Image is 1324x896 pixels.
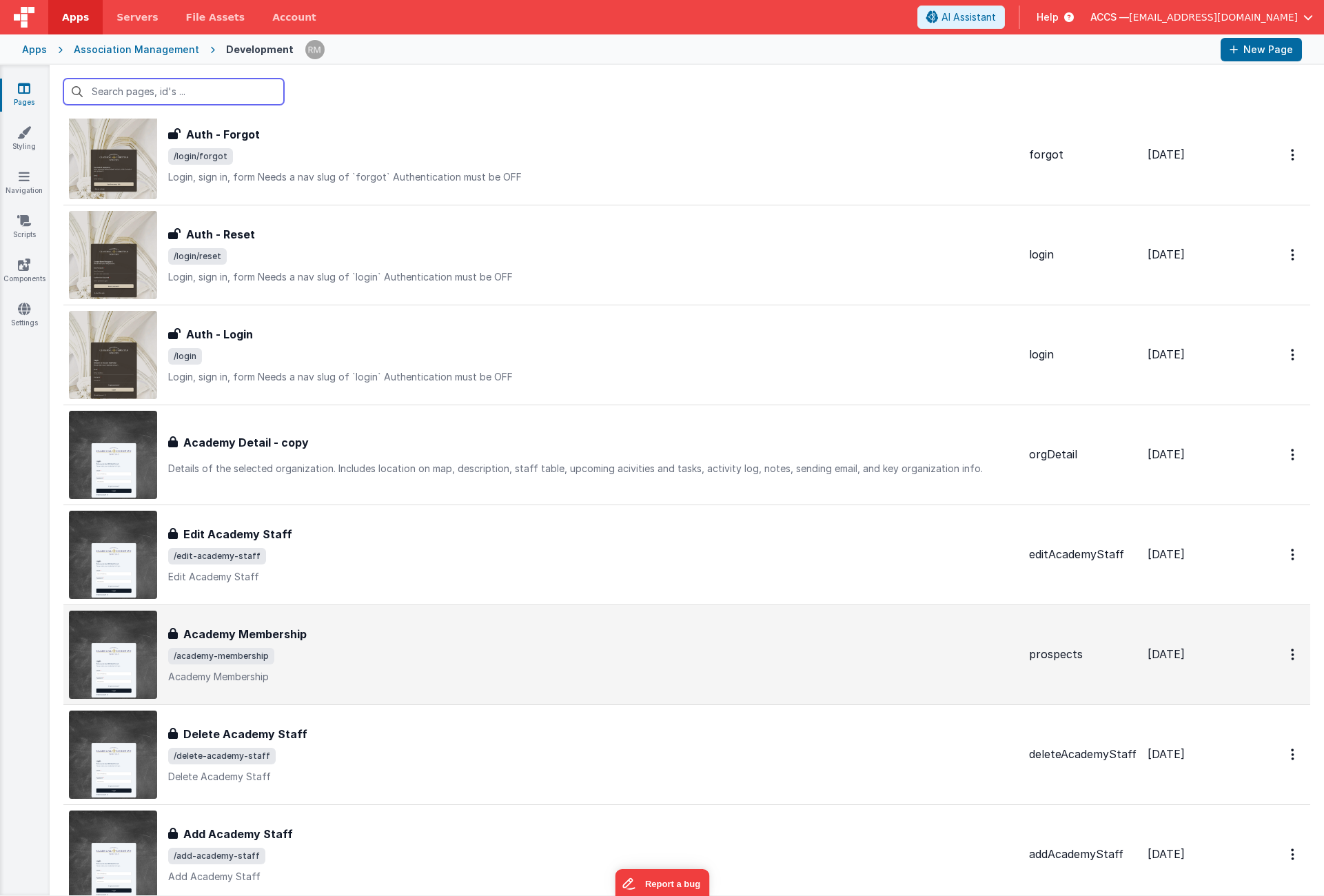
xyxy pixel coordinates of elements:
[168,148,233,165] span: /login/forgot
[74,43,199,57] div: Association Management
[22,43,47,57] div: Apps
[305,40,325,59] img: 1e10b08f9103151d1000344c2f9be56b
[1283,340,1305,369] button: Options
[63,79,284,105] input: Search pages, id's ...
[1283,540,1305,569] button: Options
[1029,746,1137,762] div: deleteAcademyStaff
[183,826,293,842] h3: Add Academy Staff
[1283,141,1305,169] button: Options
[186,126,260,143] h3: Auth - Forgot
[1090,10,1313,24] button: ACCS — [EMAIL_ADDRESS][DOMAIN_NAME]
[168,370,1018,384] p: Login, sign in, form Needs a nav slug of `login` Authentication must be OFF
[186,10,245,24] span: File Assets
[168,770,1018,784] p: Delete Academy Staff
[1029,447,1137,462] div: orgDetail
[1283,640,1305,669] button: Options
[1029,547,1137,562] div: editAcademyStaff
[1148,547,1185,561] span: [DATE]
[168,270,1018,284] p: Login, sign in, form Needs a nav slug of `login` Authentication must be OFF
[168,848,265,864] span: /add-academy-staff
[116,10,158,24] span: Servers
[1090,10,1129,24] span: ACCS —
[1037,10,1059,24] span: Help
[168,748,276,764] span: /delete-academy-staff
[1148,847,1185,861] span: [DATE]
[1283,241,1305,269] button: Options
[183,626,307,642] h3: Academy Membership
[186,226,255,243] h3: Auth - Reset
[1148,247,1185,261] span: [DATE]
[168,870,1018,884] p: Add Academy Staff
[183,434,309,451] h3: Academy Detail - copy
[1029,846,1137,862] div: addAcademyStaff
[226,43,294,57] div: Development
[1148,347,1185,361] span: [DATE]
[168,462,1018,476] p: Details of the selected organization. Includes location on map, description, staff table, upcomin...
[1148,447,1185,461] span: [DATE]
[168,648,274,664] span: /academy-membership
[917,6,1005,29] button: AI Assistant
[62,10,89,24] span: Apps
[1029,646,1137,662] div: prospects
[168,670,1018,684] p: Academy Membership
[1029,347,1137,363] div: login
[1029,147,1137,163] div: forgot
[1283,840,1305,868] button: Options
[183,726,307,742] h3: Delete Academy Staff
[168,170,1018,184] p: Login, sign in, form Needs a nav slug of `forgot` Authentication must be OFF
[1148,747,1185,761] span: [DATE]
[168,570,1018,584] p: Edit Academy Staff
[941,10,996,24] span: AI Assistant
[168,348,202,365] span: /login
[168,548,266,564] span: /edit-academy-staff
[1129,10,1298,24] span: [EMAIL_ADDRESS][DOMAIN_NAME]
[1148,147,1185,161] span: [DATE]
[1283,440,1305,469] button: Options
[1029,247,1137,263] div: login
[168,248,227,265] span: /login/reset
[186,326,253,343] h3: Auth - Login
[183,526,292,542] h3: Edit Academy Staff
[1148,647,1185,661] span: [DATE]
[1283,740,1305,768] button: Options
[1221,38,1302,61] button: New Page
